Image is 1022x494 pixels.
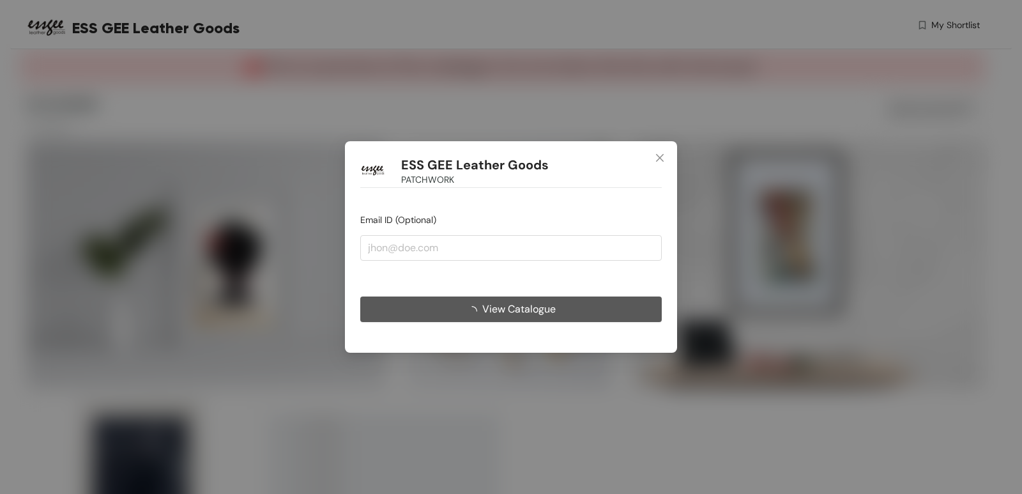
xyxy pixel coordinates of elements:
span: loading [467,306,482,316]
span: close [655,153,665,163]
button: Close [643,141,677,176]
input: jhon@doe.com [360,235,662,261]
h1: ESS GEE Leather Goods [401,157,549,173]
img: Buyer Portal [360,157,386,182]
span: Email ID (Optional) [360,214,436,226]
span: PATCHWORK [401,173,454,187]
button: View Catalogue [360,297,662,322]
span: View Catalogue [482,301,556,317]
